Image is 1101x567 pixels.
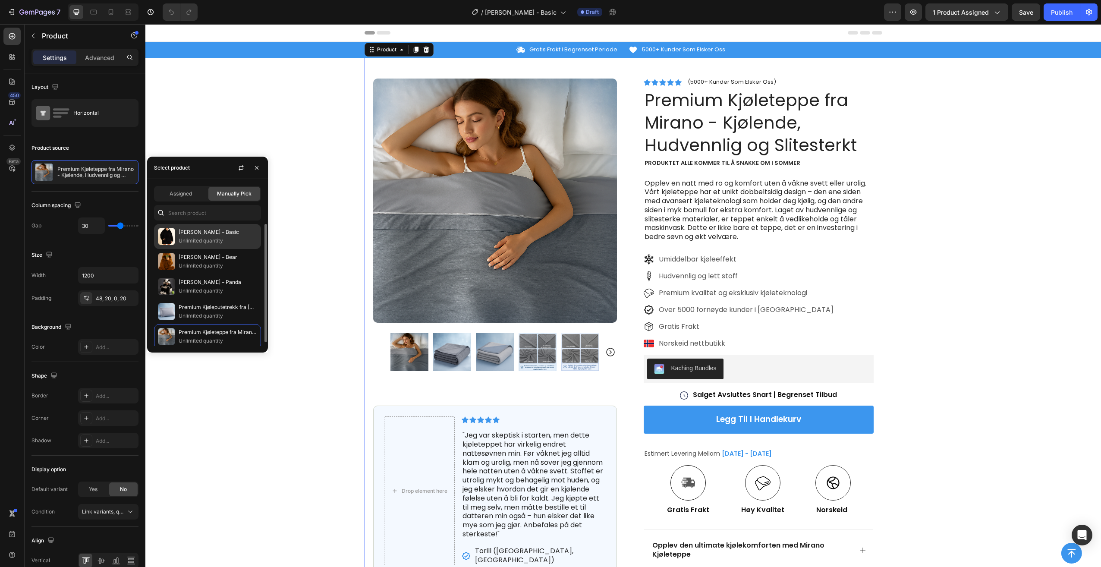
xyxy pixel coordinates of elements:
span: / [481,8,483,17]
div: Color [31,343,45,351]
div: Horizontal [73,103,126,123]
p: "Jeg var skeptisk i starten, men dette kjøleteppet har virkelig endret nattesøvnen min. Før våkne... [317,407,460,515]
div: Undo/Redo [163,3,198,21]
div: 450 [8,92,21,99]
span: Estimert Levering Mellom [499,425,575,434]
div: Legg til i handlekurv [571,390,656,401]
span: 1 product assigned [933,8,989,17]
div: Select product [154,164,190,172]
span: Save [1019,9,1033,16]
button: Link variants, quantity <br> between same products [78,504,138,520]
button: 1 product assigned [925,3,1008,21]
button: Carousel Next Arrow [460,323,470,333]
input: Auto [79,268,138,283]
div: Corner [31,414,49,422]
div: Kaching Bundles [526,340,571,349]
p: Settings [43,53,67,62]
img: product feature img [35,164,53,181]
div: Product source [31,144,69,152]
input: Auto [79,218,104,233]
div: Column spacing [31,200,83,211]
p: Opplev den ultimate kjølekomforten med Mirano Kjøleteppe [507,517,706,535]
p: Premium Kjøleteppe fra Mirano - Kjølende, Hudvennlig og Slitesterkt [57,166,135,178]
div: Add... [96,343,136,351]
p: Unlimited quantity [179,337,257,345]
div: Align [31,535,56,547]
span: Yes [89,485,98,493]
div: Add... [96,415,136,422]
div: Drop element here [256,463,302,470]
p: Opplev en natt med ro og komfort uten å våkne svett eller urolig. Vårt kjøleteppe har et unikt do... [499,155,727,218]
p: Unlimited quantity [179,287,257,295]
div: Padding [31,294,51,302]
span: Assigned [170,190,192,198]
div: Condition [31,508,55,516]
span: Manually Pick [217,190,252,198]
div: 48, 20, 0, 20 [96,295,136,302]
p: Unlimited quantity [179,312,257,320]
img: KachingBundles.png [509,340,519,350]
img: collections [158,328,175,345]
iframe: Design area [145,24,1101,567]
p: Norskeid [671,482,705,491]
div: Layout [31,82,60,93]
p: Premium Kjøleteppe fra Mirano - Kjølende, Hudvennlig og Slitesterkt [179,328,257,337]
div: Gap [31,222,41,230]
p: Advanced [85,53,114,62]
span: Link variants, quantity <br> between same products [82,508,209,515]
div: Add... [96,392,136,400]
img: collections [158,228,175,245]
button: Publish [1044,3,1080,21]
div: Default variant [31,485,68,493]
div: Vertical [31,557,50,564]
div: Background [31,321,73,333]
div: Add... [96,437,136,445]
button: 7 [3,3,64,21]
p: [PERSON_NAME] – Panda [179,278,257,287]
p: [PERSON_NAME] – Bear [179,253,257,261]
p: Product [42,31,115,41]
button: Legg til i handlekurv [498,381,728,409]
div: Shadow [31,437,51,444]
button: Kaching Bundles [502,334,578,355]
p: Hudvennlig og lett stoff [513,247,688,257]
img: collections [158,278,175,295]
p: Gratis Frakt [513,297,688,308]
p: (5000+ Kunder Som Elsker Oss) [542,54,631,61]
p: Umiddelbar kjøleeffekt [513,230,688,240]
button: Save [1012,3,1040,21]
p: Premium Kjøleputetrekk fra [GEOGRAPHIC_DATA] [179,303,257,312]
div: Display option [31,466,66,473]
span: [PERSON_NAME] - Basic [485,8,557,17]
div: Border [31,392,48,400]
img: collections [158,253,175,270]
div: Product [230,22,253,29]
p: Unlimited quantity [179,236,257,245]
p: Gratis Frakt [522,482,564,491]
span: No [120,485,127,493]
p: Produktet alle kommer til å snakke om i sommer [499,135,727,143]
p: 7 [57,7,60,17]
p: Unlimited quantity [179,261,257,270]
div: Open Intercom Messenger [1072,525,1092,545]
p: Over 5000 fornøyde kunder i [GEOGRAPHIC_DATA] [513,280,688,291]
span: [DATE] - [DATE] [576,425,626,434]
div: Publish [1051,8,1073,17]
div: Beta [6,158,21,165]
p: [PERSON_NAME] – Basic [179,228,257,236]
input: Search in Settings & Advanced [154,205,261,220]
p: Premium kvalitet og eksklusiv kjøleteknologi [513,264,688,274]
div: Shape [31,370,59,382]
p: Høy Kvalitet [596,482,639,491]
div: Size [31,249,54,261]
p: Salget Avsluttes Snart | Begrenset Tilbud [547,366,692,375]
p: Norskeid nettbutikk [513,314,688,324]
img: collections [158,303,175,320]
h1: Premium Kjøleteppe fra Mirano - Kjølende, Hudvennlig og Slitesterkt [498,64,728,133]
span: Draft [586,8,599,16]
div: Width [31,271,46,279]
